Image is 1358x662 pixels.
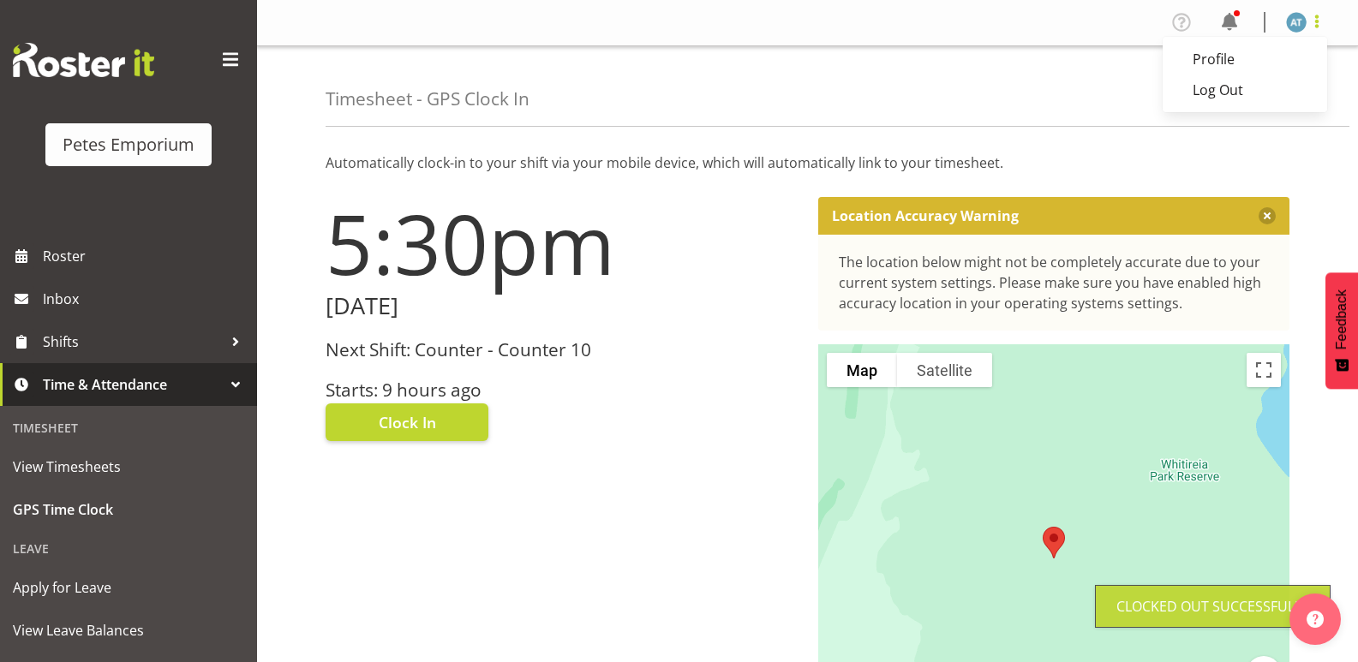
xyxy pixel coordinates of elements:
div: Petes Emporium [63,132,194,158]
span: Apply for Leave [13,575,244,600]
div: Timesheet [4,410,253,445]
span: Time & Attendance [43,372,223,397]
div: Clocked out Successfully [1116,596,1309,617]
span: Roster [43,243,248,269]
span: View Leave Balances [13,617,244,643]
img: help-xxl-2.png [1307,611,1324,628]
img: alex-micheal-taniwha5364.jpg [1286,12,1307,33]
span: Inbox [43,286,248,312]
span: GPS Time Clock [13,497,244,522]
button: Feedback - Show survey [1325,272,1358,389]
span: Clock In [379,411,436,433]
a: Apply for Leave [4,566,253,609]
a: Profile [1163,44,1327,75]
h3: Starts: 9 hours ago [326,380,798,400]
h2: [DATE] [326,293,798,319]
h1: 5:30pm [326,197,798,289]
button: Clock In [326,403,488,441]
p: Location Accuracy Warning [832,207,1019,224]
span: Shifts [43,329,223,355]
a: Log Out [1163,75,1327,105]
a: GPS Time Clock [4,488,253,531]
span: View Timesheets [13,454,244,480]
span: Feedback [1334,289,1349,349]
button: Show street map [827,353,897,387]
button: Close message [1259,207,1276,224]
h3: Next Shift: Counter - Counter 10 [326,340,798,360]
div: The location below might not be completely accurate due to your current system settings. Please m... [839,252,1270,313]
div: Leave [4,531,253,566]
a: View Timesheets [4,445,253,488]
a: View Leave Balances [4,609,253,652]
h4: Timesheet - GPS Clock In [326,89,529,109]
button: Show satellite imagery [897,353,992,387]
button: Toggle fullscreen view [1247,353,1281,387]
p: Automatically clock-in to your shift via your mobile device, which will automatically link to you... [326,152,1289,173]
img: Rosterit website logo [13,43,154,77]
